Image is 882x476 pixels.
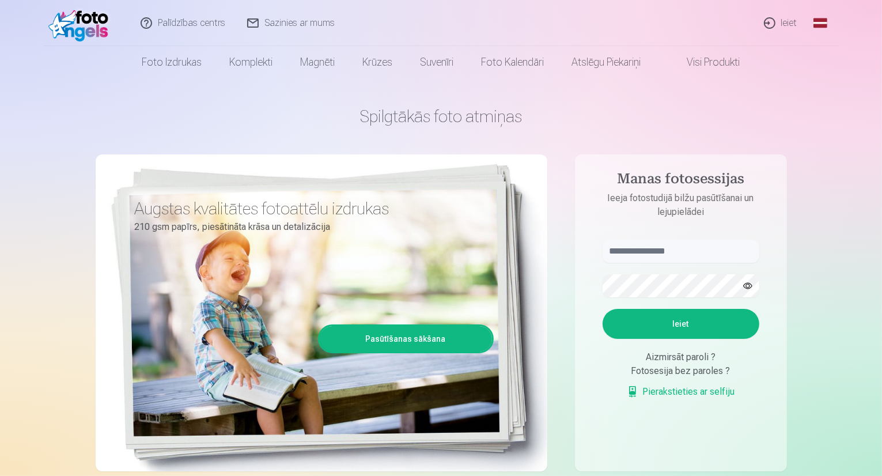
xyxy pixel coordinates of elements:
p: 210 gsm papīrs, piesātināta krāsa un detalizācija [135,219,485,235]
a: Foto izdrukas [128,46,216,78]
div: Fotosesija bez paroles ? [603,364,759,378]
h3: Augstas kvalitātes fotoattēlu izdrukas [135,198,485,219]
a: Krūzes [349,46,407,78]
div: Aizmirsāt paroli ? [603,350,759,364]
h1: Spilgtākās foto atmiņas [96,106,787,127]
a: Pasūtīšanas sākšana [320,326,492,352]
a: Suvenīri [407,46,468,78]
p: Ieeja fotostudijā bilžu pasūtīšanai un lejupielādei [591,191,771,219]
a: Visi produkti [655,46,754,78]
img: /fa1 [48,5,115,41]
a: Komplekti [216,46,287,78]
a: Pierakstieties ar selfiju [627,385,735,399]
button: Ieiet [603,309,759,339]
a: Foto kalendāri [468,46,558,78]
a: Magnēti [287,46,349,78]
a: Atslēgu piekariņi [558,46,655,78]
h4: Manas fotosessijas [591,171,771,191]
